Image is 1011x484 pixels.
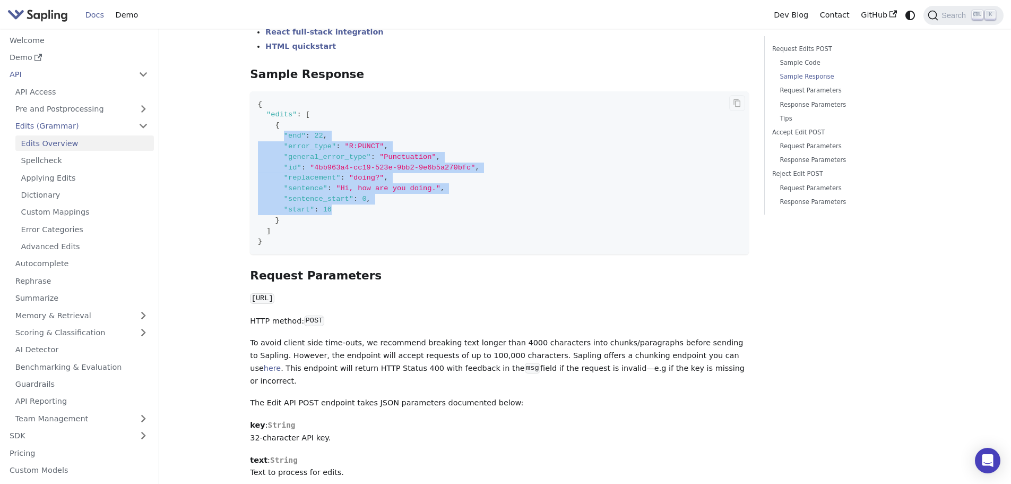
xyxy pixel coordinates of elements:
[10,84,154,99] a: API Access
[353,195,358,203] span: :
[780,141,912,151] a: Request Parameters
[780,197,912,207] a: Response Parameters
[267,421,295,429] span: String
[314,206,318,214] span: :
[266,227,271,235] span: ]
[258,100,262,108] span: {
[10,325,154,341] a: Scoring & Classification
[250,421,265,429] strong: key
[250,269,749,283] h3: Request Parameters
[15,170,154,185] a: Applying Edits
[10,291,154,306] a: Summarize
[729,95,745,111] button: Copy code to clipboard
[314,132,323,140] span: 22
[4,428,133,444] a: SDK
[772,44,916,54] a: Request Edits POST
[903,7,918,23] button: Switch between dark and light mode (currently system mode)
[985,10,996,20] kbd: K
[10,273,154,288] a: Rephrase
[768,7,814,23] a: Dev Blog
[525,363,540,373] code: msg
[250,397,749,410] p: The Edit API POST endpoint takes JSON parameters documented below:
[362,195,366,203] span: 0
[7,7,72,23] a: Sapling.ai
[250,315,749,328] p: HTTP method:
[780,100,912,110] a: Response Parameters
[10,377,154,392] a: Guardrails
[306,111,310,118] span: [
[250,454,749,480] p: : Text to process for edits.
[323,206,332,214] span: 16
[772,169,916,179] a: Reject Edit POST
[349,174,384,182] span: "doing?"
[284,142,336,150] span: "error_type"
[284,164,301,172] span: "id"
[15,222,154,237] a: Error Categories
[4,67,133,82] a: API
[284,174,341,182] span: "replacement"
[4,50,154,65] a: Demo
[15,135,154,151] a: Edits Overview
[10,411,154,426] a: Team Management
[4,32,154,48] a: Welcome
[275,216,279,224] span: }
[265,28,383,36] a: React full-stack integration
[297,111,301,118] span: :
[345,142,384,150] span: "R:PUNCT"
[250,293,274,304] code: [URL]
[275,121,279,129] span: {
[938,11,972,20] span: Search
[284,184,327,192] span: "sentence"
[306,132,310,140] span: :
[780,114,912,124] a: Tips
[780,58,912,68] a: Sample Code
[379,153,436,161] span: "Punctuation"
[310,164,475,172] span: "4bb963a4-cc19-523e-9bb2-9e6b5a270bfc"
[266,111,297,118] span: "edits"
[327,184,332,192] span: :
[10,256,154,271] a: Autocomplete
[780,183,912,193] a: Request Parameters
[284,195,353,203] span: "sentence_start"
[258,237,262,245] span: }
[80,7,110,23] a: Docs
[133,428,154,444] button: Expand sidebar category 'SDK'
[923,6,1003,25] button: Search (Ctrl+K)
[264,364,281,372] a: here
[780,86,912,96] a: Request Parameters
[10,101,154,117] a: Pre and Postprocessing
[110,7,144,23] a: Demo
[336,142,340,150] span: :
[4,463,154,478] a: Custom Models
[440,184,445,192] span: ,
[304,316,324,326] code: POST
[10,308,154,323] a: Memory & Retrieval
[15,239,154,254] a: Advanced Edits
[10,394,154,409] a: API Reporting
[336,184,440,192] span: "Hi, how are you doing."
[250,67,749,82] h3: Sample Response
[250,456,267,464] strong: text
[15,188,154,203] a: Dictionary
[250,337,749,387] p: To avoid client side time-outs, we recommend breaking text longer than 4000 characters into chunk...
[855,7,902,23] a: GitHub
[323,132,327,140] span: ,
[10,342,154,358] a: AI Detector
[384,174,388,182] span: ,
[284,206,314,214] span: "start"
[284,132,306,140] span: "end"
[975,448,1000,473] div: Open Intercom Messenger
[133,67,154,82] button: Collapse sidebar category 'API'
[15,153,154,168] a: Spellcheck
[475,164,479,172] span: ,
[371,153,375,161] span: :
[15,205,154,220] a: Custom Mappings
[250,419,749,445] p: : 32-character API key.
[10,359,154,375] a: Benchmarking & Evaluation
[4,445,154,461] a: Pricing
[7,7,68,23] img: Sapling.ai
[772,128,916,138] a: Accept Edit POST
[780,72,912,82] a: Sample Response
[340,174,344,182] span: :
[10,118,154,134] a: Edits (Grammar)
